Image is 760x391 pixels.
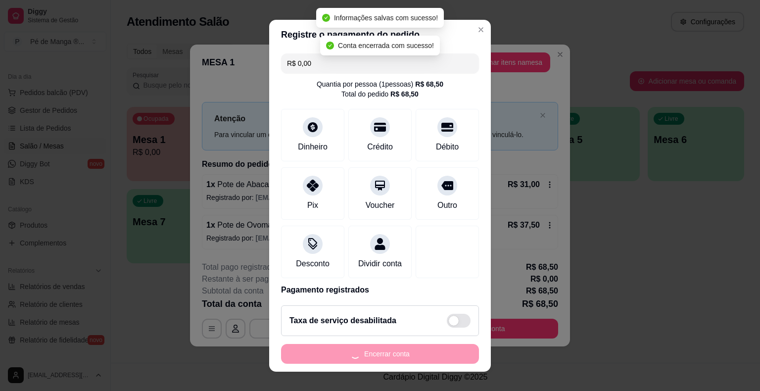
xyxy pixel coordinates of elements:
span: check-circle [326,42,334,49]
div: R$ 68,50 [415,79,443,89]
div: Dividir conta [358,258,402,270]
h2: Taxa de serviço desabilitada [289,315,396,327]
div: Quantia por pessoa ( 1 pessoas) [317,79,443,89]
header: Registre o pagamento do pedido [269,20,491,49]
div: R$ 68,50 [390,89,419,99]
span: Informações salvas com sucesso! [334,14,438,22]
div: Outro [437,199,457,211]
div: Pix [307,199,318,211]
span: check-circle [322,14,330,22]
p: Pagamento registrados [281,284,479,296]
div: Desconto [296,258,330,270]
span: Conta encerrada com sucesso! [338,42,434,49]
button: Close [473,22,489,38]
div: Voucher [366,199,395,211]
div: Total do pedido [341,89,419,99]
div: Dinheiro [298,141,328,153]
div: Crédito [367,141,393,153]
div: Débito [436,141,459,153]
input: Ex.: hambúrguer de cordeiro [287,53,473,73]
